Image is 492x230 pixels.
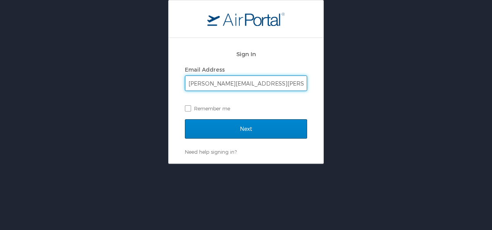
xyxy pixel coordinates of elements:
input: Next [185,119,307,139]
a: Need help signing in? [185,149,237,155]
img: logo [207,12,285,26]
h2: Sign In [185,50,307,58]
label: Email Address [185,66,225,73]
label: Remember me [185,103,307,114]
